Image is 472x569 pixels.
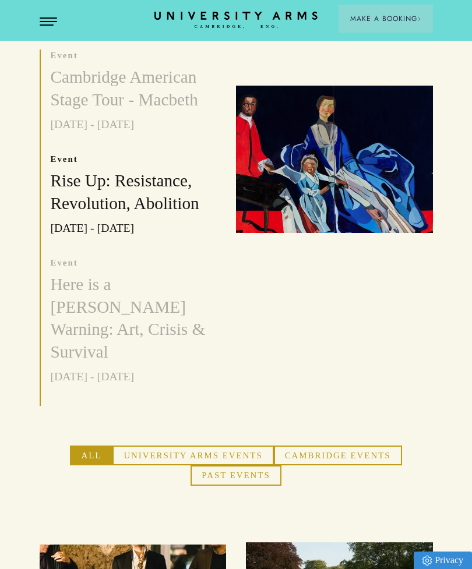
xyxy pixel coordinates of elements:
[414,552,472,569] a: Privacy
[154,12,318,29] a: Home
[51,169,217,215] h3: Rise Up: Resistance, Revolution, Abolition
[112,446,273,465] button: University Arms Events
[51,257,217,269] p: event
[70,446,112,465] button: All
[51,367,217,386] p: [DATE] - [DATE]
[41,153,217,237] a: event Rise Up: Resistance, Revolution, Abolition [DATE] - [DATE]
[236,86,433,233] img: image-d5d2bb4508d81e2038c1aca589edf1ca4b71c519-1997x979-jpg
[339,5,433,33] button: Make a BookingArrow icon
[51,273,217,364] h3: Here is a [PERSON_NAME] Warning: Art, Crisis & Survival
[350,13,421,24] span: Make a Booking
[40,17,57,27] button: Open Menu
[191,465,281,485] button: Past Events
[51,115,217,134] p: [DATE] - [DATE]
[274,446,402,465] button: Cambridge Events
[41,50,217,133] a: event Cambridge American Stage Tour - Macbeth [DATE] - [DATE]
[51,50,217,62] p: event
[51,66,217,111] h3: Cambridge American Stage Tour - Macbeth
[41,257,217,386] a: event Here is a [PERSON_NAME] Warning: Art, Crisis & Survival [DATE] - [DATE]
[417,17,421,21] img: Arrow icon
[51,153,217,165] p: event
[51,219,217,238] p: [DATE] - [DATE]
[422,556,432,566] img: Privacy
